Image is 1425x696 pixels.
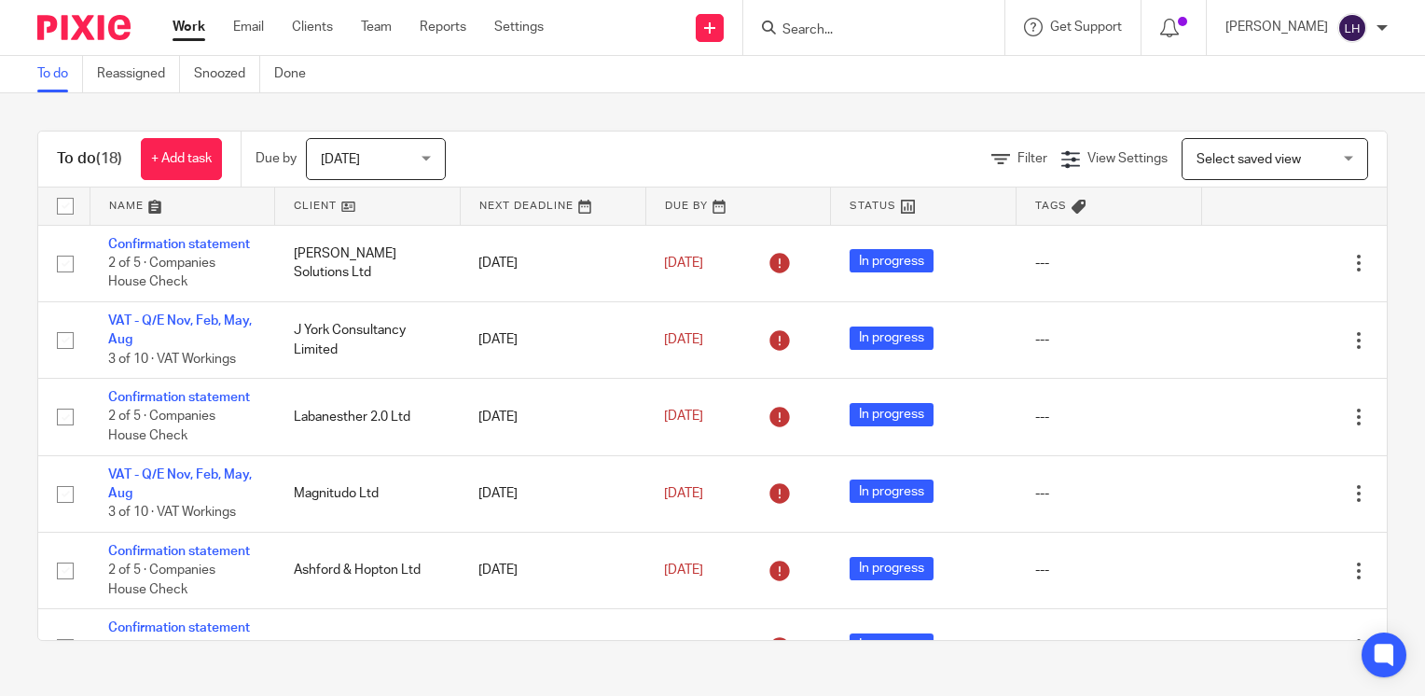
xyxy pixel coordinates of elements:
span: In progress [850,327,934,350]
img: svg%3E [1337,13,1367,43]
span: In progress [850,557,934,580]
span: [DATE] [664,257,703,270]
span: In progress [850,403,934,426]
img: Pixie [37,15,131,40]
a: Settings [494,18,544,36]
td: [DATE] [460,225,645,301]
span: Tags [1035,201,1067,211]
span: [DATE] [664,333,703,346]
span: [DATE] [664,487,703,500]
a: Snoozed [194,56,260,92]
a: VAT - Q/E Nov, Feb, May, Aug [108,468,252,500]
td: [DATE] [460,532,645,608]
span: Filter [1017,152,1047,165]
a: Reassigned [97,56,180,92]
td: [DATE] [460,455,645,532]
span: Select saved view [1197,153,1301,166]
div: --- [1035,484,1183,503]
td: Ashford & Hopton Ltd [275,532,461,608]
div: --- [1035,330,1183,349]
a: Confirmation statement [108,545,250,558]
td: [DATE] [460,609,645,686]
span: 3 of 10 · VAT Workings [108,507,236,520]
span: [DATE] [664,411,703,424]
td: Labanesther 2.0 Ltd [275,379,461,455]
input: Search [781,22,948,39]
span: In progress [850,249,934,272]
td: [DATE] [460,301,645,378]
td: [PERSON_NAME] Solutions Ltd [275,225,461,301]
span: 2 of 5 · Companies House Check [108,564,215,596]
a: Email [233,18,264,36]
a: Work [173,18,205,36]
td: Magnitudo Ltd [275,455,461,532]
a: To do [37,56,83,92]
span: [DATE] [664,564,703,577]
a: Confirmation statement [108,391,250,404]
a: + Add task [141,138,222,180]
td: EG Foam Holdings [275,609,461,686]
a: Team [361,18,392,36]
p: Due by [256,149,297,168]
div: --- [1035,638,1183,657]
span: In progress [850,633,934,657]
div: --- [1035,254,1183,272]
a: Reports [420,18,466,36]
span: In progress [850,480,934,503]
div: --- [1035,561,1183,579]
a: Confirmation statement [108,238,250,251]
div: --- [1035,408,1183,426]
span: 2 of 5 · Companies House Check [108,411,215,443]
span: [DATE] [321,153,360,166]
a: Done [274,56,320,92]
p: [PERSON_NAME] [1225,18,1328,36]
span: Get Support [1050,21,1122,34]
a: Clients [292,18,333,36]
span: 2 of 5 · Companies House Check [108,257,215,289]
a: Confirmation statement [108,621,250,634]
td: J York Consultancy Limited [275,301,461,378]
td: [DATE] [460,379,645,455]
a: VAT - Q/E Nov, Feb, May, Aug [108,314,252,346]
span: 3 of 10 · VAT Workings [108,353,236,366]
h1: To do [57,149,122,169]
span: (18) [96,151,122,166]
span: View Settings [1087,152,1168,165]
